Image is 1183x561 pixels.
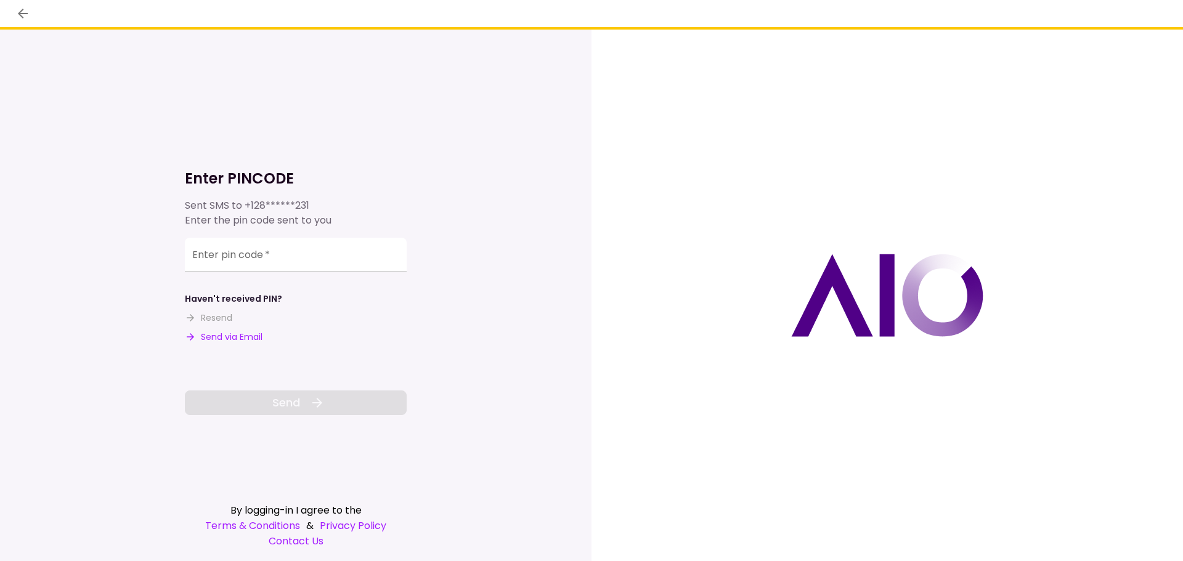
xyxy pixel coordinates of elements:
h1: Enter PINCODE [185,169,407,188]
button: Send via Email [185,331,262,344]
div: Sent SMS to Enter the pin code sent to you [185,198,407,228]
div: & [185,518,407,533]
div: By logging-in I agree to the [185,502,407,518]
img: AIO logo [791,254,983,337]
button: back [12,3,33,24]
a: Contact Us [185,533,407,549]
span: Send [272,394,300,411]
button: Resend [185,312,232,325]
div: Haven't received PIN? [185,293,282,305]
button: Send [185,390,407,415]
a: Privacy Policy [320,518,386,533]
a: Terms & Conditions [205,518,300,533]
